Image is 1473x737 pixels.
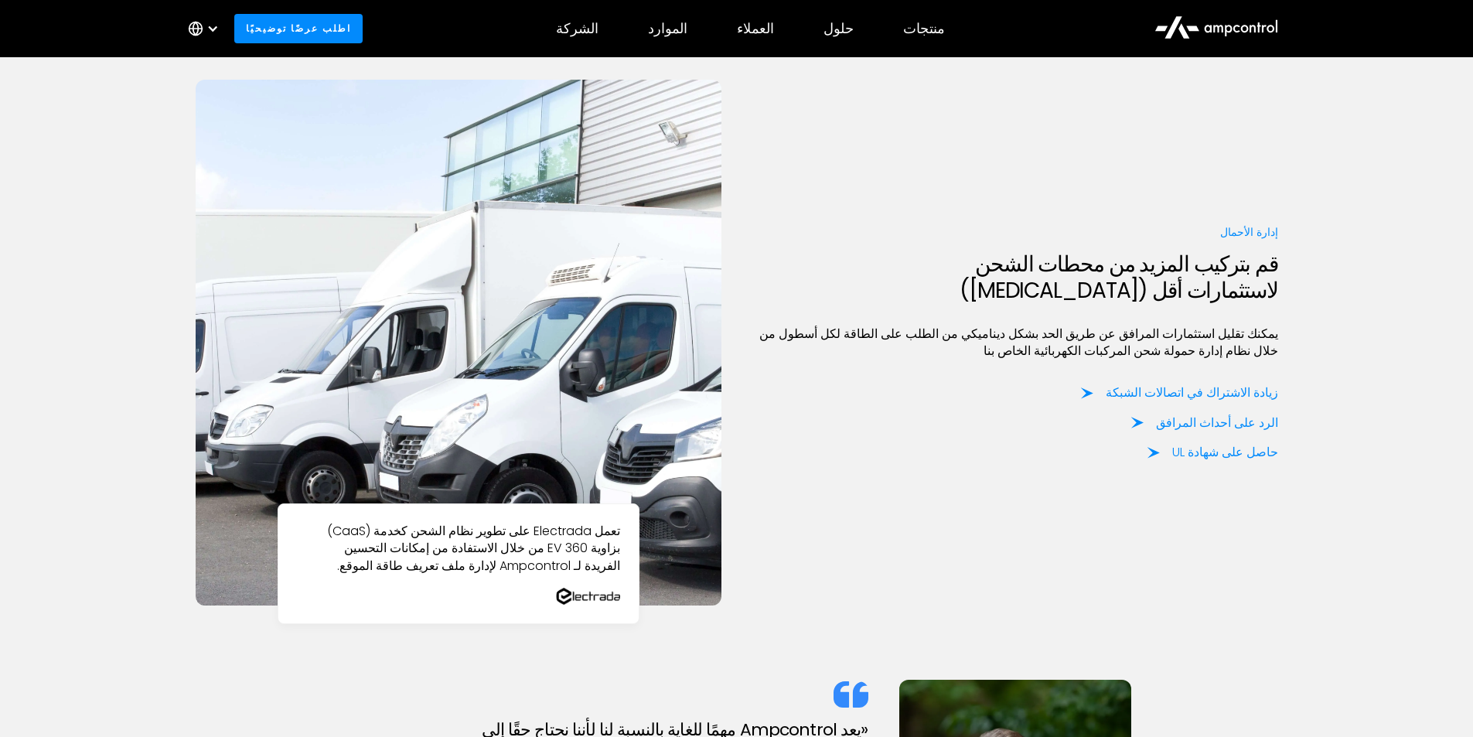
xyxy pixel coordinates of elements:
[1147,444,1278,461] a: حاصل على شهادة UL
[834,681,868,708] img: رمز الاقتباس
[1172,444,1278,461] div: حاصل على شهادة UL
[903,20,945,37] div: منتجات
[196,80,721,606] img: shutterstock
[823,20,854,37] div: حلول
[648,20,687,37] div: الموارد
[1156,415,1278,432] div: الرد على أحداث المرافق
[1106,384,1278,401] div: زيادة الاشتراك في اتصالات الشبكة
[737,20,774,37] div: العملاء
[752,251,1278,303] h2: قم بتركيب المزيد من محطات الشحن لاستثمارات أقل ([MEDICAL_DATA])
[556,588,620,605] img: electrada logo
[556,20,598,37] div: الشركة
[297,523,620,575] p: تعمل Electrada على تطوير نظام الشحن كخدمة (CaaS) بزاوية 360 EV من خلال الاستفادة من إمكانات التحس...
[1081,384,1278,401] a: زيادة الاشتراك في اتصالات الشبكة
[752,223,1278,241] div: إدارة الأحمال
[234,14,363,43] a: اطلب عرضًا توضيحيًا
[1131,415,1278,432] a: الرد على أحداث المرافق
[752,326,1278,360] p: يمكنك تقليل استثمارات المرافق عن طريق الحد بشكل ديناميكي من الطلب على الطاقة لكل أسطول من خلال نظ...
